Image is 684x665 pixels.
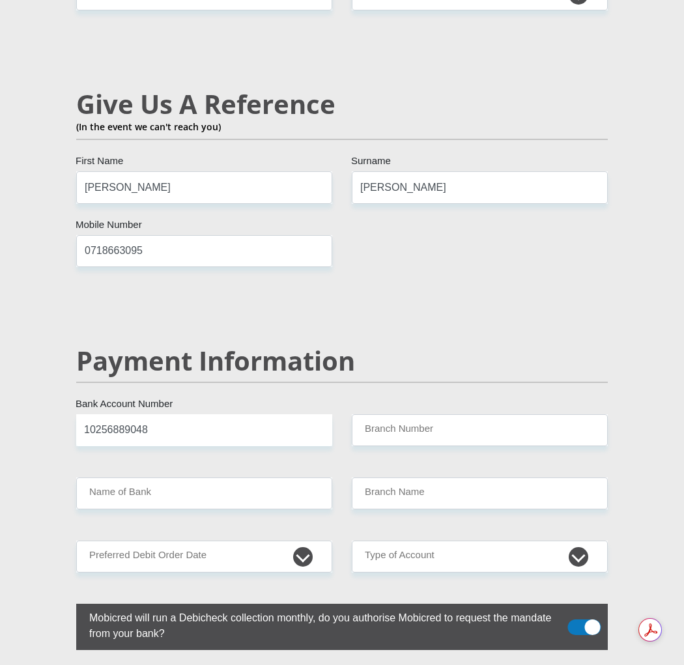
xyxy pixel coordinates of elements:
[352,477,608,509] input: Branch Name
[352,171,608,203] input: Surname
[76,477,332,509] input: Name of Bank
[76,120,608,134] p: (In the event we can't reach you)
[76,414,332,446] input: Bank Account Number
[76,171,332,203] input: Name
[352,414,608,446] input: Branch Number
[76,89,608,120] h2: Give Us A Reference
[76,604,554,645] label: Mobicred will run a Debicheck collection monthly, do you authorise Mobicred to request the mandat...
[76,345,608,376] h2: Payment Information
[76,235,332,267] input: Mobile Number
